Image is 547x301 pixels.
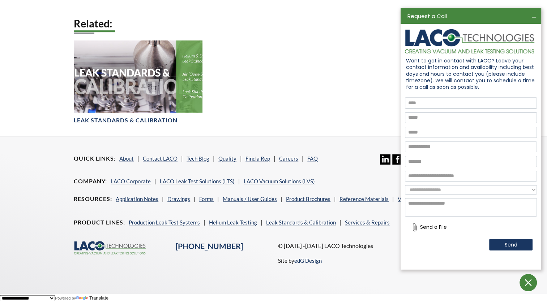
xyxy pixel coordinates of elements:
a: Product Brochures [286,196,330,202]
a: About [119,155,134,162]
a: Production Leak Test Systems [129,219,200,226]
a: Quality [218,155,236,162]
a: Application Notes [116,196,158,202]
a: Helium Leak Testing [209,219,257,226]
h4: Resources [74,195,112,203]
a: Services & Repairs [345,219,390,226]
div: Want to get in contact with LACO? Leave your contact information and availability including best ... [401,55,541,92]
h4: Company [74,178,107,185]
p: Site by [278,256,321,265]
a: Leak Standards & Calibration headerLeak Standards & Calibration [74,40,202,124]
img: logo [405,29,534,53]
h2: Related: [74,17,473,30]
a: FAQ [307,155,318,162]
a: Manuals / User Guides [223,196,277,202]
h4: Leak Standards & Calibration [74,117,178,124]
a: Leak Standards & Calibration [266,219,336,226]
a: edG Design [294,257,321,264]
a: Careers [279,155,298,162]
h4: Quick Links [74,155,116,162]
a: Find a Rep [245,155,270,162]
a: Drawings [167,196,190,202]
p: © [DATE] -[DATE] LACO Technologies [278,241,473,250]
a: LACO Corporate [111,178,151,184]
div: Minimize [529,12,538,20]
a: Forms [199,196,214,202]
a: LACO Leak Test Solutions (LTS) [160,178,235,184]
a: LACO Vacuum Solutions (LVS) [244,178,315,184]
button: Send [489,239,533,250]
a: Translate [76,296,108,301]
h4: Product Lines [74,219,125,226]
a: Contact LACO [143,155,178,162]
a: Reference Materials [339,196,389,202]
a: Videos [398,196,414,202]
div: Request a Call [404,12,527,20]
a: [PHONE_NUMBER] [176,241,243,251]
a: Tech Blog [187,155,209,162]
img: Google Translate [76,296,89,301]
